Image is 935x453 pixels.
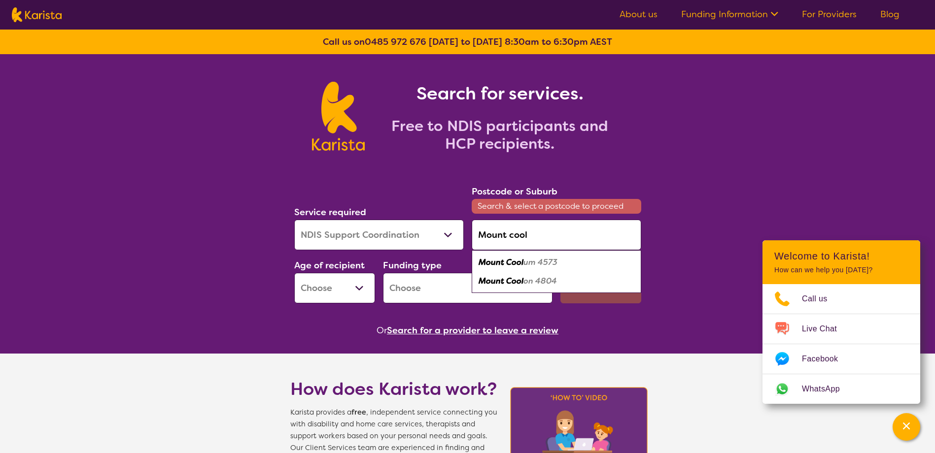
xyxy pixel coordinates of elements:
button: Channel Menu [893,413,920,441]
label: Postcode or Suburb [472,186,557,197]
img: Karista logo [312,82,365,151]
a: Blog [880,8,900,20]
p: How can we help you [DATE]? [774,266,908,274]
b: free [351,408,366,417]
a: For Providers [802,8,857,20]
em: Mount Cool [479,257,523,267]
em: on 4804 [523,276,557,286]
em: um 4573 [523,257,557,267]
em: Mount Cool [479,276,523,286]
ul: Choose channel [762,284,920,404]
div: Channel Menu [762,240,920,404]
a: Funding Information [681,8,778,20]
div: Mount Coolon 4804 [477,272,636,291]
span: Live Chat [802,322,849,336]
h1: How does Karista work? [290,377,497,401]
span: Search & select a postcode to proceed [472,199,641,214]
h2: Free to NDIS participants and HCP recipients. [377,117,623,153]
img: Karista logo [12,7,62,22]
div: Mount Coolum 4573 [477,253,636,272]
label: Funding type [383,259,442,271]
a: About us [620,8,658,20]
h1: Search for services. [377,82,623,105]
span: Or [377,323,387,338]
label: Service required [294,206,366,218]
b: Call us on [DATE] to [DATE] 8:30am to 6:30pm AEST [323,36,612,48]
span: WhatsApp [802,382,852,396]
span: Call us [802,291,839,306]
span: Facebook [802,352,850,366]
label: Age of recipient [294,259,365,271]
a: 0485 972 676 [365,36,426,48]
button: Search for a provider to leave a review [387,323,558,338]
input: Type [472,220,641,250]
a: Web link opens in a new tab. [762,374,920,404]
h2: Welcome to Karista! [774,250,908,262]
